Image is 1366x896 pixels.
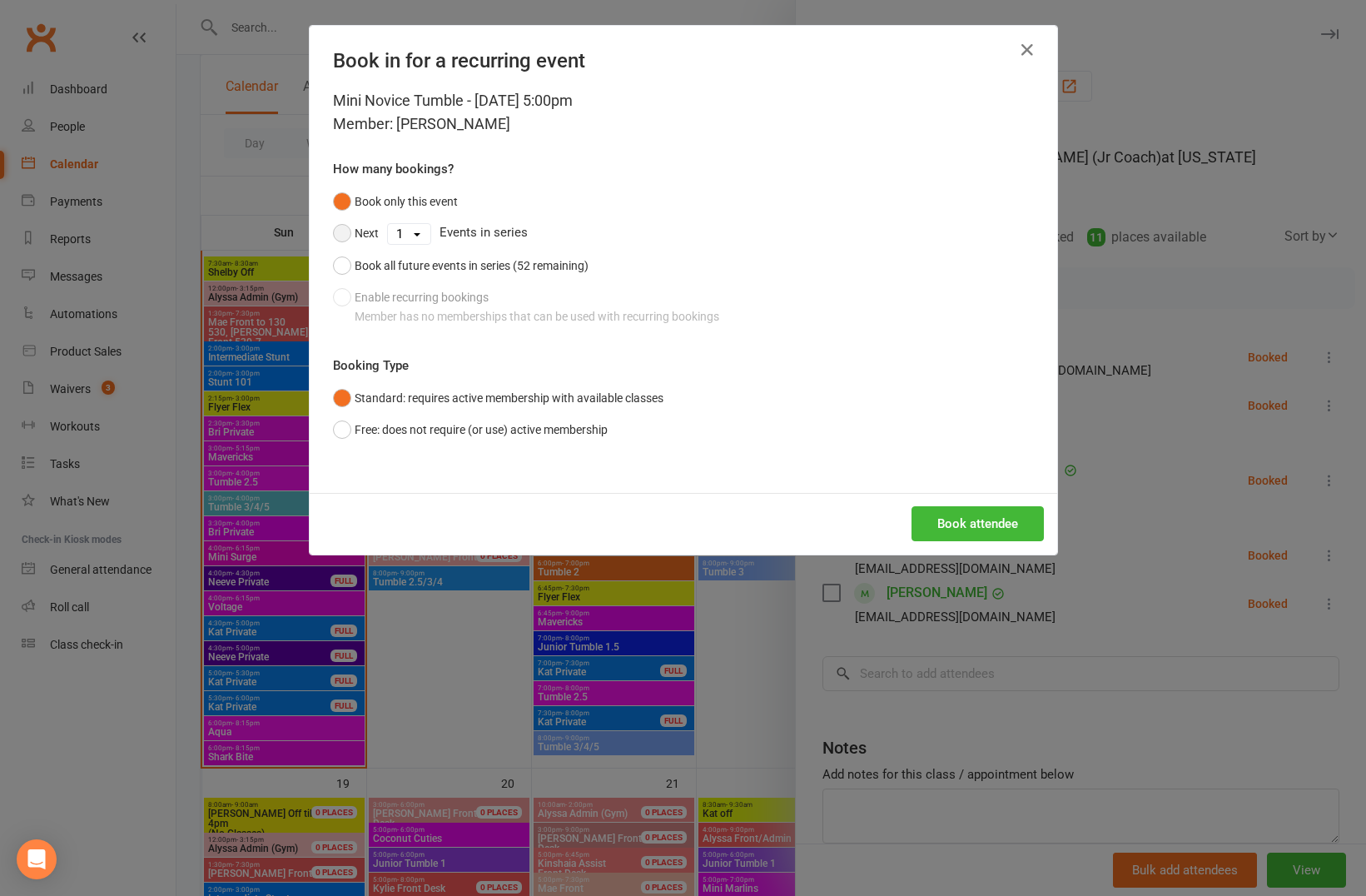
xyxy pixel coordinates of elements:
button: Close [1014,37,1041,63]
h4: Book in for a recurring event [333,49,1034,72]
div: Open Intercom Messenger [17,839,57,879]
button: Book all future events in series (52 remaining) [333,250,589,281]
button: Free: does not require (or use) active membership [333,414,608,446]
button: Book attendee [911,506,1044,541]
button: Next [333,217,379,249]
div: Book all future events in series (52 remaining) [355,256,589,275]
button: Standard: requires active membership with available classes [333,382,663,414]
label: Booking Type [333,356,409,376]
div: Events in series [333,217,1034,249]
label: How many bookings? [333,159,454,179]
div: Mini Novice Tumble - [DATE] 5:00pm Member: [PERSON_NAME] [333,89,1034,136]
button: Book only this event [333,186,458,217]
